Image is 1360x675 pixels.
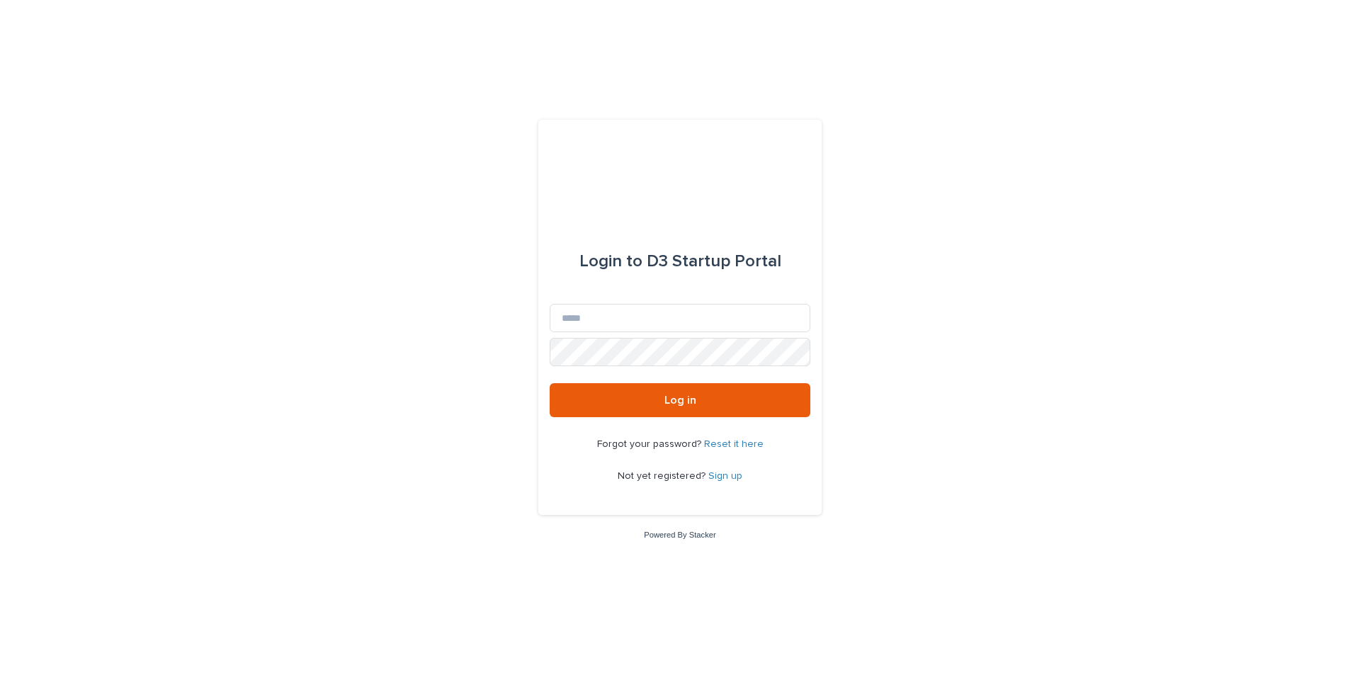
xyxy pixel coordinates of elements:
button: Log in [550,383,810,417]
a: Sign up [708,471,742,481]
span: Forgot your password? [597,439,704,449]
a: Powered By Stacker [644,531,715,539]
a: Reset it here [704,439,764,449]
span: Log in [664,395,696,406]
span: Login to [579,253,642,270]
img: q0dI35fxT46jIlCv2fcp [634,154,727,196]
span: Not yet registered? [618,471,708,481]
div: D3 Startup Portal [579,242,781,281]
